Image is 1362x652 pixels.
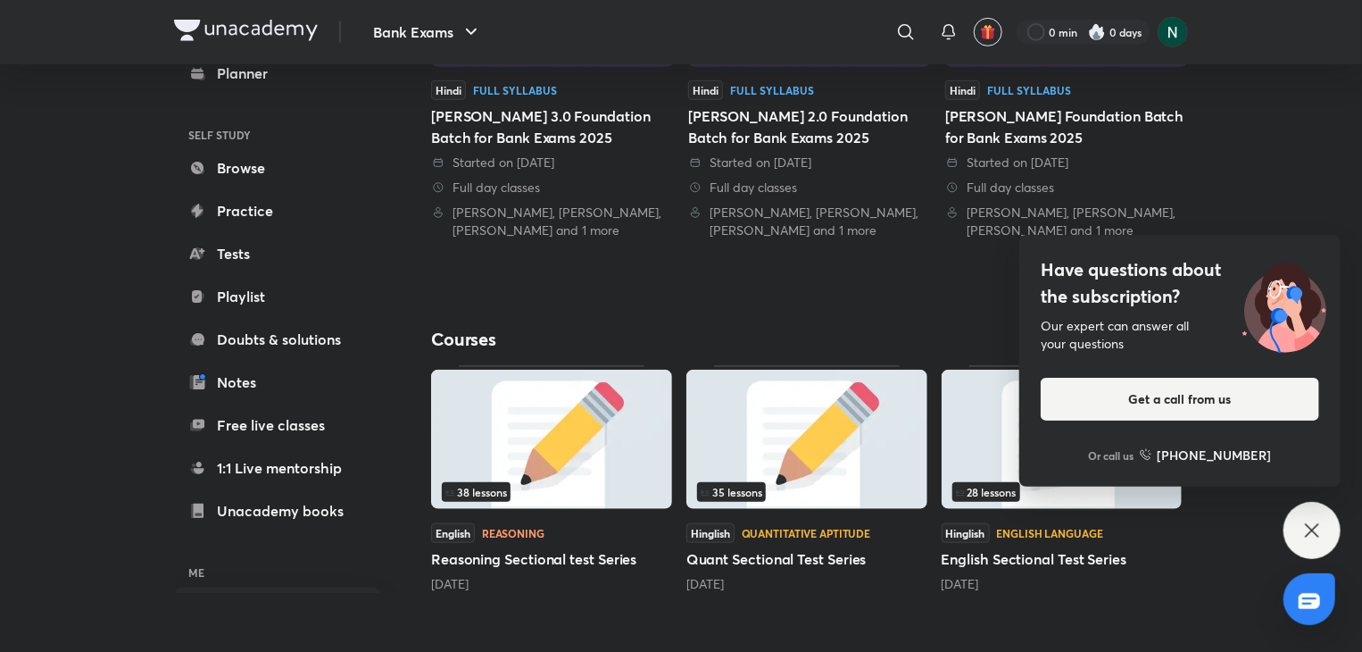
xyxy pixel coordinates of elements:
[1041,378,1319,421] button: Get a call from us
[174,279,381,314] a: Playlist
[1088,23,1106,41] img: streak
[952,482,1172,502] div: infosection
[445,487,507,497] span: 38 lessons
[1158,446,1272,464] h6: [PHONE_NUMBER]
[482,528,544,539] div: Reasoning
[688,154,931,171] div: Started on 27 Feb 2025
[697,482,917,502] div: infocontainer
[431,80,466,100] span: Hindi
[686,523,735,543] span: Hinglish
[945,80,980,100] span: Hindi
[688,105,931,148] div: [PERSON_NAME] 2.0 Foundation Batch for Bank Exams 2025
[688,80,723,100] span: Hindi
[174,450,381,486] a: 1:1 Live mentorship
[174,588,381,623] a: Enrollments
[974,18,1002,46] button: avatar
[686,365,927,592] div: Quant Sectional Test Series
[942,548,1183,570] h5: English Sectional Test Series
[431,204,674,239] div: Abhijeet Mishra, Vishal Parihar, Puneet Kumar Sharma and 1 more
[942,575,1183,593] div: 22 days ago
[945,204,1188,239] div: Abhijeet Mishra, Vishal Parihar, Puneet Kumar Sharma and 1 more
[997,528,1103,539] div: English Language
[952,482,1172,502] div: infocontainer
[1041,317,1319,353] div: Our expert can answer all your questions
[701,487,762,497] span: 35 lessons
[442,482,661,502] div: infosection
[1140,446,1272,464] a: [PHONE_NUMBER]
[431,105,674,148] div: [PERSON_NAME] 3.0 Foundation Batch for Bank Exams 2025
[442,482,661,502] div: infocontainer
[945,105,1188,148] div: [PERSON_NAME] Foundation Batch for Bank Exams 2025
[174,150,381,186] a: Browse
[697,482,917,502] div: left
[431,523,475,543] span: English
[431,179,674,196] div: Full day classes
[697,482,917,502] div: infosection
[686,370,927,509] img: Thumbnail
[442,482,661,502] div: left
[952,482,1172,502] div: left
[688,179,931,196] div: Full day classes
[942,365,1183,592] div: English Sectional Test Series
[945,179,1188,196] div: Full day classes
[174,407,381,443] a: Free live classes
[1228,256,1341,353] img: ttu_illustration_new.svg
[431,575,672,593] div: 14 days ago
[431,370,672,509] img: Thumbnail
[980,24,996,40] img: avatar
[174,20,318,41] img: Company Logo
[174,322,381,357] a: Doubts & solutions
[956,487,1017,497] span: 28 lessons
[945,154,1188,171] div: Started on 23 Jan 2025
[174,236,381,272] a: Tests
[431,328,810,351] h4: Courses
[730,85,814,96] div: Full Syllabus
[987,85,1071,96] div: Full Syllabus
[174,120,381,150] h6: SELF STUDY
[473,85,557,96] div: Full Syllabus
[1158,17,1188,47] img: Netra Joshi
[1089,447,1134,464] p: Or call us
[431,365,672,592] div: Reasoning Sectional test Series
[1041,256,1319,310] h4: Have questions about the subscription?
[431,154,674,171] div: Started on 3 Mar 2025
[688,204,931,239] div: Abhijeet Mishra, Vishal Parihar, Puneet Kumar Sharma and 1 more
[174,493,381,529] a: Unacademy books
[686,548,927,570] h5: Quant Sectional Test Series
[742,528,870,539] div: Quantitative Aptitude
[942,523,990,543] span: Hinglish
[362,14,493,50] button: Bank Exams
[942,370,1183,509] img: Thumbnail
[174,193,381,229] a: Practice
[174,557,381,588] h6: ME
[174,20,318,46] a: Company Logo
[686,575,927,593] div: 20 days ago
[431,548,672,570] h5: Reasoning Sectional test Series
[174,55,381,91] a: Planner
[174,364,381,400] a: Notes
